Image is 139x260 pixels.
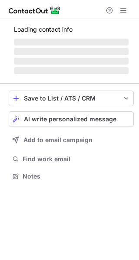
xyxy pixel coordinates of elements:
span: Notes [23,172,130,180]
div: Save to List / ATS / CRM [24,95,119,102]
span: ‌ [14,67,129,74]
button: Add to email campaign [9,132,134,148]
span: AI write personalized message [24,116,116,123]
img: ContactOut v5.3.10 [9,5,61,16]
button: AI write personalized message [9,111,134,127]
p: Loading contact info [14,26,129,33]
button: save-profile-one-click [9,91,134,106]
span: ‌ [14,48,129,55]
span: ‌ [14,39,129,45]
span: Find work email [23,155,130,163]
button: Find work email [9,153,134,165]
button: Notes [9,170,134,182]
span: ‌ [14,58,129,65]
span: Add to email campaign [23,136,93,143]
